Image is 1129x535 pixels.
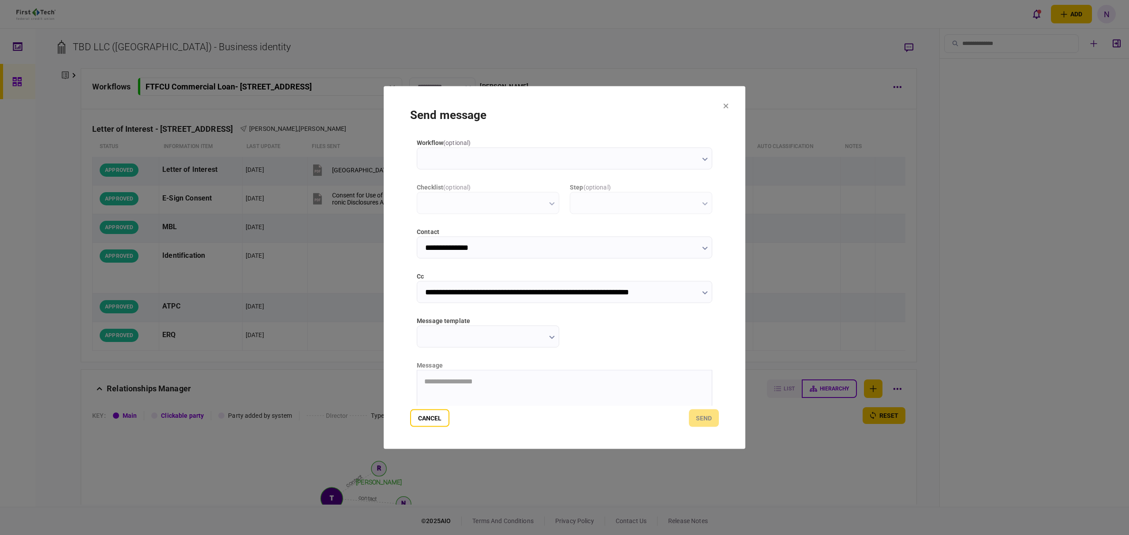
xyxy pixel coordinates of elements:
[583,184,611,191] span: ( optional )
[417,183,559,192] label: checklist
[410,108,719,122] h1: send message
[417,227,712,237] label: contact
[417,192,559,214] input: checklist
[417,237,712,259] input: contact
[417,326,559,348] input: message template
[417,316,559,326] label: message template
[417,281,712,303] input: cc
[570,183,712,192] label: step
[417,148,712,170] input: workflow
[417,361,712,370] div: message
[417,272,712,281] label: cc
[570,192,712,214] input: step
[443,184,471,191] span: ( optional )
[443,139,471,146] span: ( optional )
[417,138,712,148] label: workflow
[417,371,712,459] iframe: Rich Text Area
[410,409,449,427] button: Cancel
